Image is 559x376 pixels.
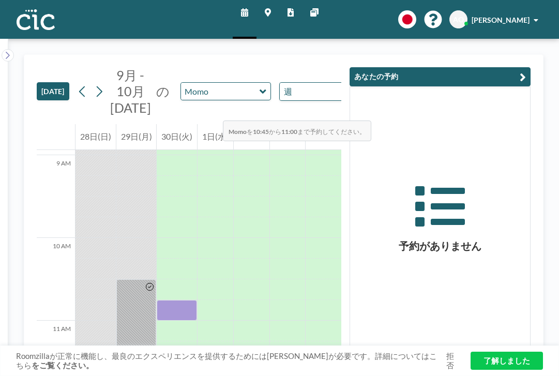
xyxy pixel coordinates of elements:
[472,16,530,24] span: [PERSON_NAME]
[471,352,543,370] a: 了解しました
[453,15,464,24] span: AO
[181,83,260,100] input: Momo
[37,238,75,321] div: 10 AM
[253,128,269,136] b: 10:45
[443,351,458,371] a: 拒否
[198,124,233,150] div: 1日(水)
[75,124,116,150] div: 28日(日)
[350,67,531,86] button: あなたの予約
[16,351,443,371] span: Roomzillaが正常に機能し、最良のエクスペリエンスを提供するためには[PERSON_NAME]が必要です。詳細についてはこちら
[110,67,151,115] span: 9月 - 10月 [DATE]
[37,155,75,238] div: 9 AM
[116,124,157,150] div: 29日(月)
[157,124,197,150] div: 30日(火)
[295,85,352,98] input: Search for option
[223,121,371,141] span: を から まで予約してください。
[37,82,69,100] button: [DATE]
[281,128,297,136] b: 11:00
[32,360,94,370] a: をご覧ください。
[17,9,55,30] img: organization-logo
[156,83,170,99] span: の
[229,128,247,136] b: Momo
[280,83,369,100] div: Search for option
[282,85,294,98] span: 週
[350,239,530,252] h3: 予約がありません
